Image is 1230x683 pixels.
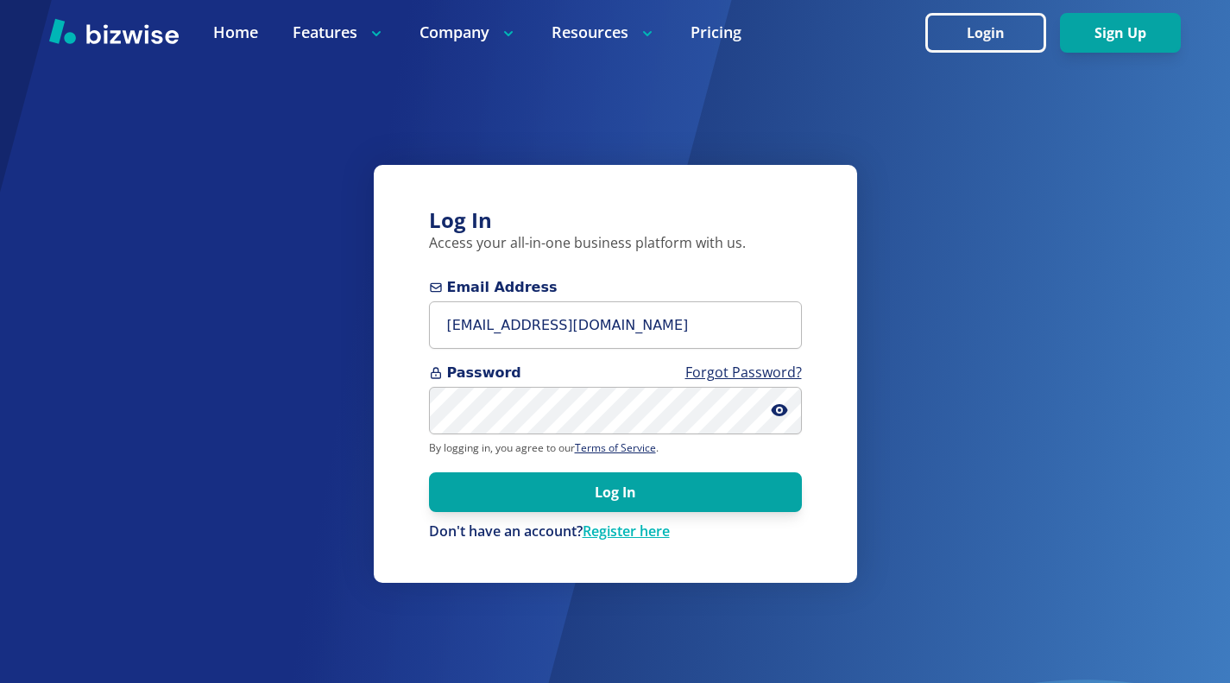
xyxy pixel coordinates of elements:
[1060,13,1181,53] button: Sign Up
[429,206,802,235] h3: Log In
[429,234,802,253] p: Access your all-in-one business platform with us.
[925,13,1046,53] button: Login
[429,472,802,512] button: Log In
[1060,25,1181,41] a: Sign Up
[293,22,385,43] p: Features
[429,522,802,541] div: Don't have an account?Register here
[49,18,179,44] img: Bizwise Logo
[419,22,517,43] p: Company
[691,22,741,43] a: Pricing
[552,22,656,43] p: Resources
[429,522,802,541] p: Don't have an account?
[685,363,802,382] a: Forgot Password?
[429,301,802,349] input: you@example.com
[925,25,1060,41] a: Login
[213,22,258,43] a: Home
[575,440,656,455] a: Terms of Service
[583,522,670,541] a: Register here
[429,441,802,455] p: By logging in, you agree to our .
[429,363,802,383] span: Password
[429,277,802,298] span: Email Address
